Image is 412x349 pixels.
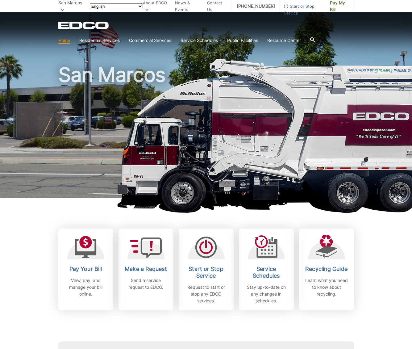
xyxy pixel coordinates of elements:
a: Service Schedules [181,37,218,44]
a: Service Schedules Stay up-to-date on any changes in schedules. [239,229,294,310]
h2: Recycling Guide [304,266,349,272]
h1: San Marcos [58,65,354,200]
p: Learn what you need to know about recycling. [304,277,349,297]
a: Public Facilities [227,37,258,44]
a: Commercial Services [129,37,171,44]
a: Home [58,37,70,44]
a: Residential Services [79,37,120,44]
a: Pay Your Bill View, pay, and manage your bill online. [58,229,113,310]
h2: Pay Your Bill [63,266,109,272]
p: Request to start or stop any EDCO services. [183,284,229,304]
p: Send a service request to EDCO. [123,277,169,291]
p: Stay up-to-date on any changes in schedules. [243,284,289,304]
h2: Start or Stop Service [183,266,229,279]
h2: Service Schedules [243,266,289,279]
a: Resource Center [267,37,301,44]
h2: Make a Request [123,266,169,272]
p: View, pay, and manage your bill online. [63,277,109,297]
select: Select a language [90,3,143,9]
a: Make a Request Send a service request to EDCO. [119,229,173,310]
a: EDCD logo. Return to the homepage. [58,22,110,29]
a: Recycling Guide Learn what you need to know about recycling. [299,229,354,310]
